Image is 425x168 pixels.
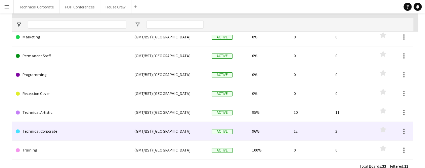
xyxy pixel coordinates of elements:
[100,0,131,13] button: House Crew
[212,91,232,96] span: Active
[130,103,208,122] div: (GMT/BST) [GEOGRAPHIC_DATA]
[130,65,208,84] div: (GMT/BST) [GEOGRAPHIC_DATA]
[248,28,290,46] div: 0%
[331,103,373,122] div: 11
[59,0,100,13] button: FOH Conferences
[331,46,373,65] div: 0
[16,103,126,122] a: Technical Artistic
[248,46,290,65] div: 0%
[16,28,126,46] a: Marketing
[146,21,204,29] input: Timezone Filter Input
[248,122,290,140] div: 96%
[14,0,59,13] button: Technical Corporate
[248,84,290,103] div: 0%
[16,122,126,141] a: Technical Corporate
[212,35,232,40] span: Active
[290,84,331,103] div: 0
[290,46,331,65] div: 0
[28,21,126,29] input: Board name Filter Input
[212,148,232,153] span: Active
[290,141,331,159] div: 0
[331,122,373,140] div: 3
[331,65,373,84] div: 0
[16,65,126,84] a: Programming
[130,122,208,140] div: (GMT/BST) [GEOGRAPHIC_DATA]
[331,141,373,159] div: 0
[16,22,22,28] button: Open Filter Menu
[290,103,331,122] div: 10
[16,46,126,65] a: Permanent Staff
[130,46,208,65] div: (GMT/BST) [GEOGRAPHIC_DATA]
[130,84,208,103] div: (GMT/BST) [GEOGRAPHIC_DATA]
[212,54,232,59] span: Active
[248,103,290,122] div: 95%
[290,28,331,46] div: 0
[331,28,373,46] div: 0
[130,28,208,46] div: (GMT/BST) [GEOGRAPHIC_DATA]
[248,65,290,84] div: 0%
[16,141,126,160] a: Training
[212,129,232,134] span: Active
[290,65,331,84] div: 0
[248,141,290,159] div: 100%
[134,22,140,28] button: Open Filter Menu
[331,84,373,103] div: 0
[290,122,331,140] div: 12
[130,141,208,159] div: (GMT/BST) [GEOGRAPHIC_DATA]
[212,72,232,77] span: Active
[16,84,126,103] a: Reception Cover
[212,110,232,115] span: Active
